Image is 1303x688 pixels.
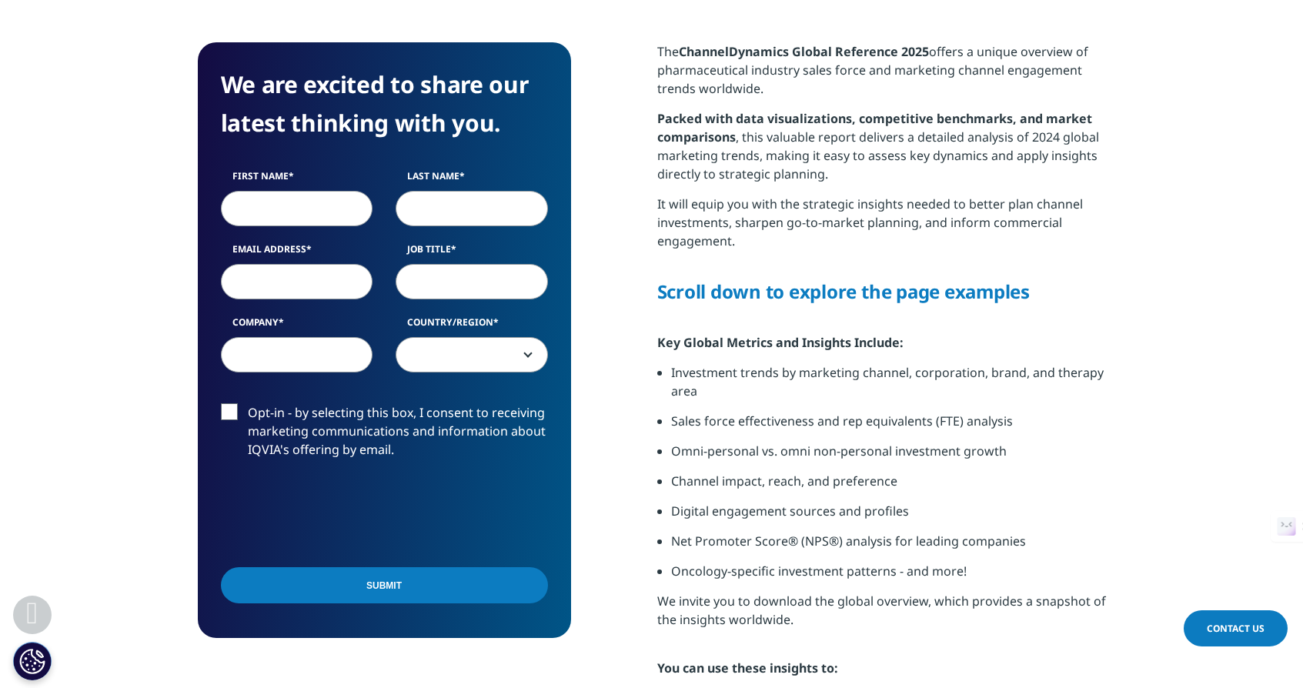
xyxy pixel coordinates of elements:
button: Cookie-instellingen [13,642,52,680]
iframe: reCAPTCHA [221,483,455,543]
li: Net Promoter Score® (NPS®) analysis for leading companies [671,532,1106,562]
strong: ChannelDynamics Global Reference 2025 [679,43,929,60]
li: Digital engagement sources and profiles [671,502,1106,532]
strong: Key Global Metrics and Insights Include: [657,334,904,351]
a: Contact Us [1184,610,1288,646]
p: It will equip you with the strategic insights needed to better plan channel investments, sharpen ... [657,195,1106,262]
li: Channel impact, reach, and preference [671,472,1106,502]
label: Last Name [396,169,548,191]
strong: Packed with data visualizations, [657,110,856,127]
li: Sales force effectiveness and rep equivalents (FTE) analysis [671,412,1106,442]
p: We invite you to download the global overview, which provides a snapshot of the insights worldwide. [657,592,1106,640]
span: Contact Us [1207,622,1265,635]
strong: competitive [859,110,934,127]
h5: Scroll down to explore the page examples [657,280,1106,315]
label: Opt-in - by selecting this box, I consent to receiving marketing communications and information a... [221,403,548,467]
label: Email Address [221,242,373,264]
strong: You can use these insights to: [657,660,838,676]
li: Omni-personal vs. omni non-personal investment growth [671,442,1106,472]
p: , this valuable report delivers a detailed analysis of 2024 global marketing trends, making it ea... [657,109,1106,195]
li: Oncology-specific investment patterns - and more! [671,562,1106,592]
label: First Name [221,169,373,191]
label: Job Title [396,242,548,264]
label: Country/Region [396,316,548,337]
input: Submit [221,567,548,603]
p: The offers a unique overview of pharmaceutical industry sales force and marketing channel engagem... [657,42,1106,109]
label: Company [221,316,373,337]
li: Investment trends by marketing channel, corporation, brand, and therapy area [671,363,1106,412]
h4: We are excited to share our latest thinking with you. [221,65,548,142]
